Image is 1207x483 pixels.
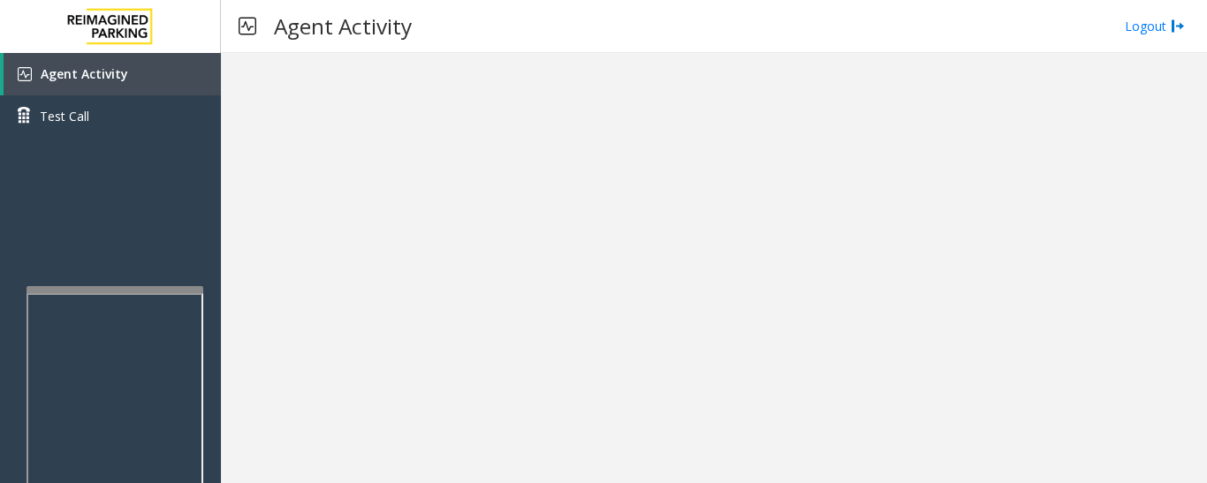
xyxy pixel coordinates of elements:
[41,65,128,82] span: Agent Activity
[1171,17,1185,35] img: logout
[18,67,32,81] img: 'icon'
[4,53,221,95] a: Agent Activity
[1125,17,1185,35] a: Logout
[239,4,256,48] img: pageIcon
[40,107,89,125] span: Test Call
[265,4,421,48] h3: Agent Activity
